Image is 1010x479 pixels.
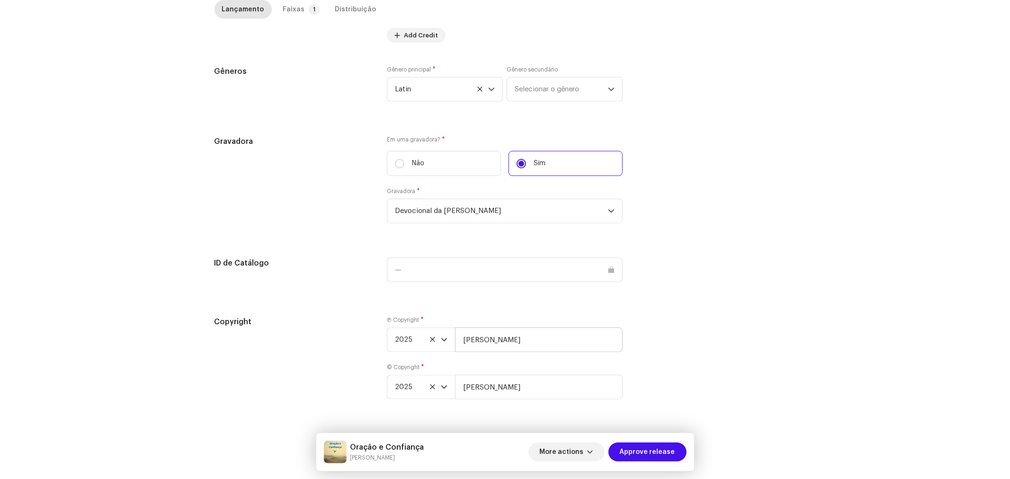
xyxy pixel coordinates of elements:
span: Approve release [620,443,675,461]
input: — [387,257,623,282]
div: dropdown trigger [608,78,615,101]
img: dacb1fa4-37f8-4ee4-b86b-b65258c2c5e8 [324,441,347,463]
span: Add Credit [404,26,438,45]
span: 2025 [395,375,441,399]
label: Gênero principal [387,66,436,73]
label: © Copyright [387,364,424,371]
span: More actions [540,443,584,461]
button: Add Credit [387,28,446,43]
label: Gênero secundário [507,66,558,73]
label: Gravadora [387,187,420,195]
div: dropdown trigger [488,78,495,101]
h5: Gêneros [215,66,372,77]
div: dropdown trigger [608,199,615,223]
h5: Copyright [215,316,372,328]
input: e.g. Label LLC [455,328,623,352]
p: Sim [534,159,545,169]
h5: Gravadora [215,136,372,147]
div: dropdown trigger [441,375,447,399]
div: dropdown trigger [441,328,447,352]
small: Oração e Confiança [350,453,424,462]
button: More actions [528,443,605,461]
label: Em uma gravadora? [387,136,623,143]
p: Não [412,159,424,169]
h5: ID de Catálogo [215,257,372,269]
button: Approve release [608,443,687,461]
span: Selecionar o gênero [515,78,608,101]
span: Latin [395,78,488,101]
span: 2025 [395,328,441,352]
span: Devocional da Denise [395,199,608,223]
label: Ⓟ Copyright [387,316,424,324]
h5: Oração e Confiança [350,442,424,453]
input: e.g. Publisher LLC [455,375,623,399]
